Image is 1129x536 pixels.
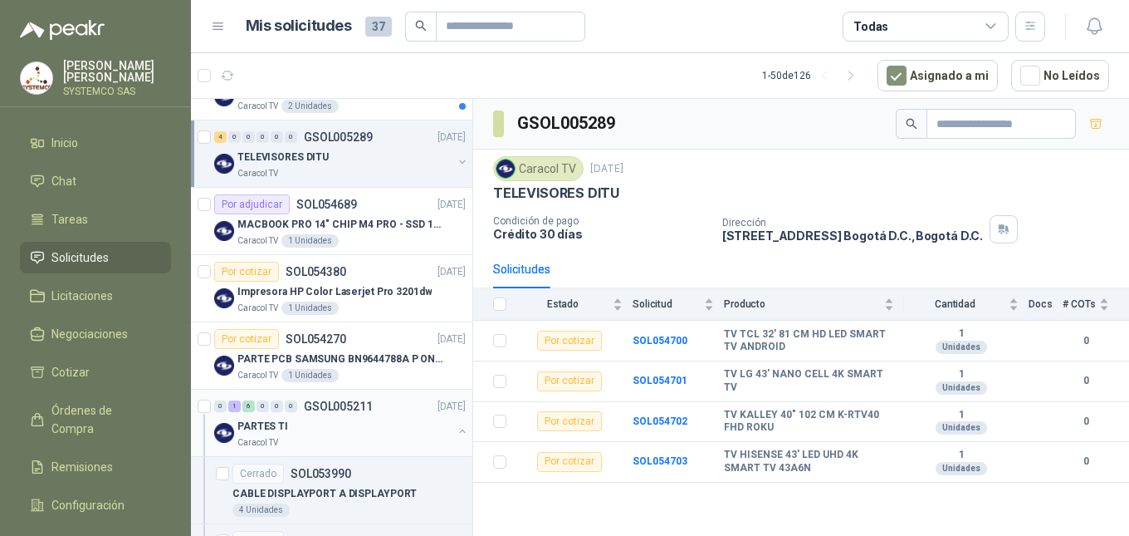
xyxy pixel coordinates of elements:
[1063,288,1129,321] th: # COTs
[232,486,417,502] p: CABLE DISPLAYPORT A DISPLAYPORT
[214,262,279,282] div: Por cotizar
[237,302,278,315] p: Caracol TV
[20,165,171,197] a: Chat
[214,423,234,443] img: Company Logo
[214,401,227,412] div: 0
[493,156,584,181] div: Caracol TV
[51,458,113,476] span: Remisiones
[214,396,469,450] a: 0 1 6 0 0 0 GSOL005211[DATE] Company LogoPARTES TICaracol TV
[904,409,1019,422] b: 1
[237,217,444,233] p: MACBOOK PRO 14" CHIP M4 PRO - SSD 1TB RAM 24GB
[237,352,444,367] p: PARTE PCB SAMSUNG BN9644788A P ONECONNE
[724,449,894,475] b: TV HISENSE 43' LED UHD 4K SMART TV 43A6N
[537,411,602,431] div: Por cotizar
[365,17,392,37] span: 37
[242,401,255,412] div: 6
[633,288,724,321] th: Solicitud
[281,100,339,113] div: 2 Unidades
[237,167,278,180] p: Caracol TV
[291,468,351,479] p: SOL053990
[281,302,339,315] div: 1 Unidades
[304,401,373,412] p: GSOL005211
[853,17,888,36] div: Todas
[214,356,234,376] img: Company Logo
[281,234,339,248] div: 1 Unidades
[904,327,1019,341] b: 1
[246,14,352,38] h1: Mis solicitudes
[904,368,1019,381] b: 1
[271,131,283,143] div: 0
[936,421,987,435] div: Unidades
[257,401,269,412] div: 0
[191,457,472,524] a: CerradoSOL053990CABLE DISPLAYPORT A DISPLAYPORT4 Unidades
[633,416,687,427] a: SOL054702
[51,172,76,190] span: Chat
[237,284,432,300] p: Impresora HP Color Laserjet Pro 3201dw
[51,401,155,438] span: Órdenes de Compra
[51,496,125,514] span: Configuración
[724,288,904,321] th: Producto
[1011,60,1109,91] button: No Leídos
[517,111,618,136] h3: GSOL005289
[232,504,290,517] div: 4 Unidades
[437,332,466,347] p: [DATE]
[237,369,278,382] p: Caracol TV
[724,298,881,310] span: Producto
[590,161,623,177] p: [DATE]
[936,341,987,354] div: Unidades
[51,287,113,305] span: Licitaciones
[1029,288,1063,321] th: Docs
[496,160,515,178] img: Company Logo
[724,368,894,394] b: TV LG 43' NANO CELL 4K SMART TV
[722,229,983,243] p: [STREET_ADDRESS] Bogotá D.C. , Bogotá D.C.
[516,298,609,310] span: Estado
[51,363,90,381] span: Cotizar
[214,154,234,174] img: Company Logo
[724,328,894,354] b: TV TCL 32' 81 CM HD LED SMART TV ANDROID
[633,335,687,347] a: SOL054700
[242,131,255,143] div: 0
[20,20,105,40] img: Logo peakr
[281,369,339,382] div: 1 Unidades
[228,401,241,412] div: 1
[537,331,602,351] div: Por cotizar
[51,325,128,343] span: Negociaciones
[191,255,472,322] a: Por cotizarSOL054380[DATE] Company LogoImpresora HP Color Laserjet Pro 3201dwCaracol TV1 Unidades
[20,357,171,388] a: Cotizar
[63,86,171,96] p: SYSTEMCO SAS
[63,60,171,83] p: [PERSON_NAME] [PERSON_NAME]
[1063,373,1109,389] b: 0
[296,199,357,210] p: SOL054689
[762,62,864,89] div: 1 - 50 de 126
[214,288,234,308] img: Company Logo
[493,260,550,278] div: Solicitudes
[286,333,346,345] p: SOL054270
[285,401,297,412] div: 0
[271,401,283,412] div: 0
[191,322,472,390] a: Por cotizarSOL054270[DATE] Company LogoPARTE PCB SAMSUNG BN9644788A P ONECONNECaracol TV1 Unidades
[493,215,709,227] p: Condición de pago
[214,127,469,180] a: 4 0 0 0 0 0 GSOL005289[DATE] Company LogoTELEVISORES DITUCaracol TV
[228,131,241,143] div: 0
[237,436,278,450] p: Caracol TV
[237,234,278,248] p: Caracol TV
[21,62,52,94] img: Company Logo
[1063,333,1109,349] b: 0
[51,210,88,229] span: Tareas
[51,248,109,267] span: Solicitudes
[51,134,78,152] span: Inicio
[437,130,466,145] p: [DATE]
[633,375,687,386] a: SOL054701
[724,409,894,435] b: TV KALLEY 40" 102 CM K-RTV40 FHD ROKU
[20,127,171,159] a: Inicio
[537,371,602,391] div: Por cotizar
[304,131,373,143] p: GSOL005289
[633,455,687,467] b: SOL054703
[286,266,346,278] p: SOL054380
[237,100,278,113] p: Caracol TV
[936,462,987,475] div: Unidades
[437,197,466,213] p: [DATE]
